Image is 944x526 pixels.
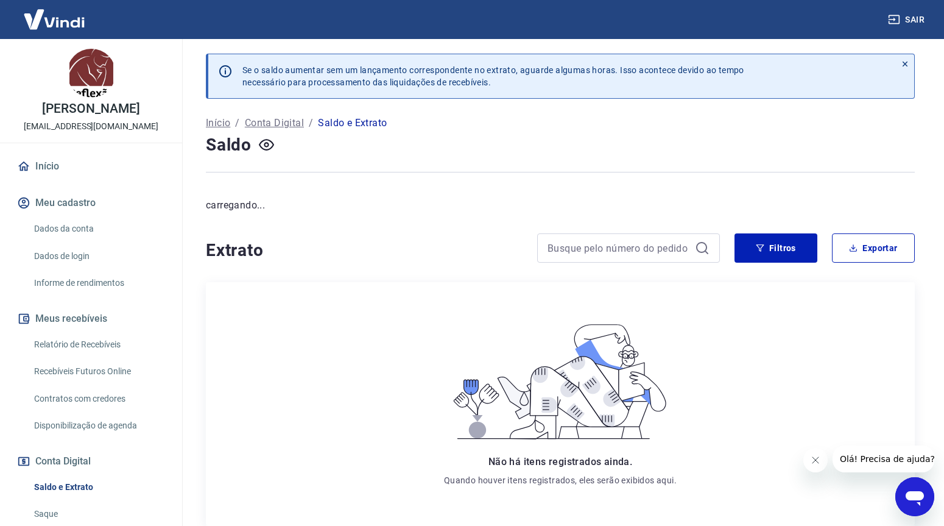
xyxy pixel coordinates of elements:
input: Busque pelo número do pedido [548,239,690,257]
h4: Extrato [206,238,523,263]
p: carregando... [206,198,915,213]
a: Relatório de Recebíveis [29,332,167,357]
a: Recebíveis Futuros Online [29,359,167,384]
a: Saldo e Extrato [29,475,167,500]
button: Meus recebíveis [15,305,167,332]
button: Filtros [734,233,817,263]
iframe: Mensagem da empresa [833,446,934,472]
a: Disponibilização de agenda [29,413,167,438]
p: Se o saldo aumentar sem um lançamento correspondente no extrato, aguarde algumas horas. Isso acon... [242,64,744,88]
button: Meu cadastro [15,190,167,216]
a: Início [15,153,167,180]
button: Sair [886,9,929,31]
a: Informe de rendimentos [29,271,167,296]
iframe: Fechar mensagem [803,448,828,472]
p: [PERSON_NAME] [42,102,139,115]
p: / [235,116,239,130]
a: Conta Digital [245,116,304,130]
iframe: Botão para abrir a janela de mensagens [895,477,934,516]
span: Não há itens registrados ainda. [488,456,632,467]
button: Conta Digital [15,448,167,475]
a: Dados de login [29,244,167,269]
img: Vindi [15,1,94,38]
p: / [309,116,313,130]
p: Saldo e Extrato [318,116,387,130]
img: 85bb115d-4d34-45b9-9a9b-6151e4fa6888.jpeg [67,49,116,98]
h4: Saldo [206,133,252,157]
a: Contratos com credores [29,386,167,411]
p: Quando houver itens registrados, eles serão exibidos aqui. [444,474,677,486]
button: Exportar [832,233,915,263]
span: Olá! Precisa de ajuda? [7,9,102,18]
p: [EMAIL_ADDRESS][DOMAIN_NAME] [24,120,158,133]
a: Início [206,116,230,130]
a: Dados da conta [29,216,167,241]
